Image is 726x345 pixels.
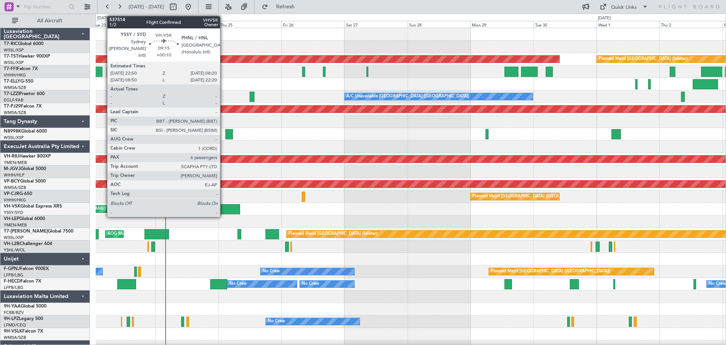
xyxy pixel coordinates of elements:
[230,278,247,290] div: No Crew
[408,21,471,28] div: Sun 28
[4,247,25,253] a: YSHL/WOL
[4,160,27,165] a: YMEN/MEB
[92,21,155,28] div: Tue 23
[4,304,47,309] a: 9H-YAAGlobal 5000
[596,1,652,13] button: Quick Links
[659,21,723,28] div: Thu 2
[4,229,73,234] a: T7-[PERSON_NAME]Global 7500
[4,42,18,46] span: T7-RIC
[472,191,599,202] div: Planned Maint [GEOGRAPHIC_DATA] ([GEOGRAPHIC_DATA] Intl)
[4,154,51,159] a: VH-RIUHawker 800XP
[281,21,344,28] div: Fri 26
[4,329,43,334] a: 9H-VSLKFalcon 7X
[129,3,164,10] span: [DATE] - [DATE]
[4,204,20,209] span: VH-VSK
[4,67,17,71] span: T7-FFI
[107,228,192,240] div: AOG Maint London ([GEOGRAPHIC_DATA])
[4,85,26,91] a: WMSA/SZB
[4,267,49,271] a: F-GPNJFalcon 900EX
[270,4,301,9] span: Refresh
[4,192,19,196] span: VP-CJR
[709,278,726,290] div: No Crew
[4,92,19,96] span: T7-LZZI
[4,185,26,190] a: WMSA/SZB
[8,15,82,27] button: All Aircraft
[4,79,20,84] span: T7-ELLY
[97,15,110,22] div: [DATE]
[4,329,22,334] span: 9H-VSLK
[4,47,24,53] a: WSSL/XSP
[258,1,304,13] button: Refresh
[4,204,62,209] a: VH-VSKGlobal Express XRS
[4,110,26,116] a: WMSA/SZB
[470,21,534,28] div: Mon 29
[4,167,46,171] a: M-JGVJGlobal 5000
[4,335,26,340] a: WMSA/SZB
[491,266,610,277] div: Planned Maint [GEOGRAPHIC_DATA] ([GEOGRAPHIC_DATA])
[4,72,26,78] a: VHHH/HKG
[4,279,20,284] span: F-HECD
[4,192,32,196] a: VP-CJRG-650
[268,316,285,327] div: No Crew
[4,285,23,290] a: LFPB/LBG
[598,15,611,22] div: [DATE]
[4,217,45,221] a: VH-LEPGlobal 6000
[20,18,80,23] span: All Aircraft
[4,310,24,315] a: FCBB/BZV
[4,197,26,203] a: VHHH/HKG
[4,210,23,215] a: YSSY/SYD
[4,242,52,246] a: VH-L2BChallenger 604
[4,129,47,134] a: N8998KGlobal 6000
[4,172,25,178] a: WIHH/HLP
[4,104,42,109] a: T7-PJ29Falcon 7X
[4,279,41,284] a: F-HECDFalcon 7X
[4,67,38,71] a: T7-FFIFalcon 7X
[4,179,46,184] a: VP-BCYGlobal 5000
[219,21,282,28] div: Thu 25
[4,179,20,184] span: VP-BCY
[4,135,24,140] a: WSSL/XSP
[599,53,687,65] div: Planned Maint [GEOGRAPHIC_DATA] (Seletar)
[611,4,637,11] div: Quick Links
[346,91,469,102] div: A/C Unavailable [GEOGRAPHIC_DATA] ([GEOGRAPHIC_DATA])
[4,322,26,328] a: LFMD/CEQ
[4,92,45,96] a: T7-LZZIPraetor 600
[4,222,27,228] a: YMEN/MEB
[4,60,24,66] a: WSSL/XSP
[4,42,43,46] a: T7-RICGlobal 6000
[4,235,24,240] a: WSSL/XSP
[4,154,19,159] span: VH-RIU
[155,21,219,28] div: Wed 24
[4,317,19,321] span: 9H-LPZ
[4,217,19,221] span: VH-LEP
[289,228,377,240] div: Planned Maint [GEOGRAPHIC_DATA] (Seletar)
[4,229,48,234] span: T7-[PERSON_NAME]
[262,266,280,277] div: No Crew
[534,21,597,28] div: Tue 30
[4,267,20,271] span: F-GPNJ
[23,1,67,12] input: Trip Number
[4,54,19,59] span: T7-TST
[4,104,21,109] span: T7-PJ29
[4,54,50,59] a: T7-TSTHawker 900XP
[4,129,21,134] span: N8998K
[344,21,408,28] div: Sat 27
[4,272,23,278] a: LFPB/LBG
[4,79,33,84] a: T7-ELLYG-550
[4,167,20,171] span: M-JGVJ
[302,278,319,290] div: No Crew
[4,242,20,246] span: VH-L2B
[597,21,660,28] div: Wed 1
[4,317,43,321] a: 9H-LPZLegacy 500
[4,304,21,309] span: 9H-YAA
[4,97,23,103] a: EGLF/FAB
